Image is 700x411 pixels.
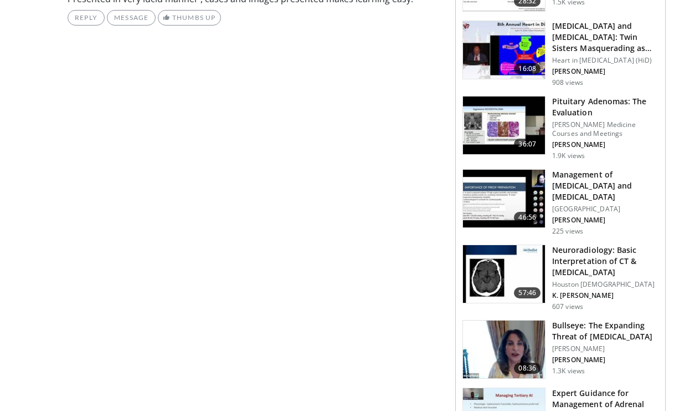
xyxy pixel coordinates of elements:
p: [PERSON_NAME] Medicine Courses and Meetings [552,120,658,138]
p: 1.9K views [552,151,585,160]
p: 1.3K views [552,367,585,376]
p: [PERSON_NAME] [552,356,658,364]
span: 36:07 [514,139,541,150]
h3: Bullseye: The Expanding Threat of [MEDICAL_DATA] [552,320,658,342]
p: [PERSON_NAME] [552,67,658,76]
span: 46:56 [514,212,541,223]
img: 1930261a-5bcf-4b40-89a2-9beb1142dd2a.150x105_q85_crop-smart_upscale.jpg [463,245,545,303]
img: 3e523bea-8404-47cd-94ff-e9df02937649.150x105_q85_crop-smart_upscale.jpg [463,321,545,378]
h3: Management of [MEDICAL_DATA] and [MEDICAL_DATA] [552,169,658,202]
p: 908 views [552,78,583,87]
p: K. [PERSON_NAME] [552,291,658,300]
a: 57:46 Neuroradiology: Basic Interpretation of CT & [MEDICAL_DATA] Houston [DEMOGRAPHIC_DATA] K. [... [462,245,658,311]
span: 08:36 [514,363,541,374]
a: 08:36 Bullseye: The Expanding Threat of [MEDICAL_DATA] [PERSON_NAME] [PERSON_NAME] 1.3K views [462,320,658,379]
a: 46:56 Management of [MEDICAL_DATA] and [MEDICAL_DATA] [GEOGRAPHIC_DATA] [PERSON_NAME] 225 views [462,169,658,236]
p: [PERSON_NAME] [552,216,658,225]
p: [PERSON_NAME] [552,140,658,149]
p: Heart in [MEDICAL_DATA] (HiD) [552,56,658,65]
img: d8d24610-5f06-49d9-9375-35ae27c74441.150x105_q85_crop-smart_upscale.jpg [463,97,545,154]
span: 16:08 [514,63,541,74]
img: fe576314-a2d8-4955-bfe1-36522ce7f775.150x105_q85_crop-smart_upscale.jpg [463,170,545,227]
h3: Neuroradiology: Basic Interpretation of CT & [MEDICAL_DATA] [552,245,658,278]
p: 607 views [552,302,583,311]
span: 57:46 [514,287,541,298]
h3: Pituitary Adenomas: The Evaluation [552,96,658,118]
a: Reply [68,10,105,26]
img: c2f08654-b213-4e1e-b063-ee306d167a87.150x105_q85_crop-smart_upscale.jpg [463,21,545,79]
p: [PERSON_NAME] [552,344,658,353]
a: 36:07 Pituitary Adenomas: The Evaluation [PERSON_NAME] Medicine Courses and Meetings [PERSON_NAME... [462,96,658,160]
a: Message [107,10,156,26]
p: [GEOGRAPHIC_DATA] [552,205,658,214]
p: Houston [DEMOGRAPHIC_DATA] [552,280,658,289]
h3: [MEDICAL_DATA] and [MEDICAL_DATA]: Twin Sisters Masquerading as [PERSON_NAME]… [552,21,658,54]
a: 16:08 [MEDICAL_DATA] and [MEDICAL_DATA]: Twin Sisters Masquerading as [PERSON_NAME]… Heart in [ME... [462,21,658,87]
a: Thumbs Up [158,10,220,26]
p: 225 views [552,227,583,236]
